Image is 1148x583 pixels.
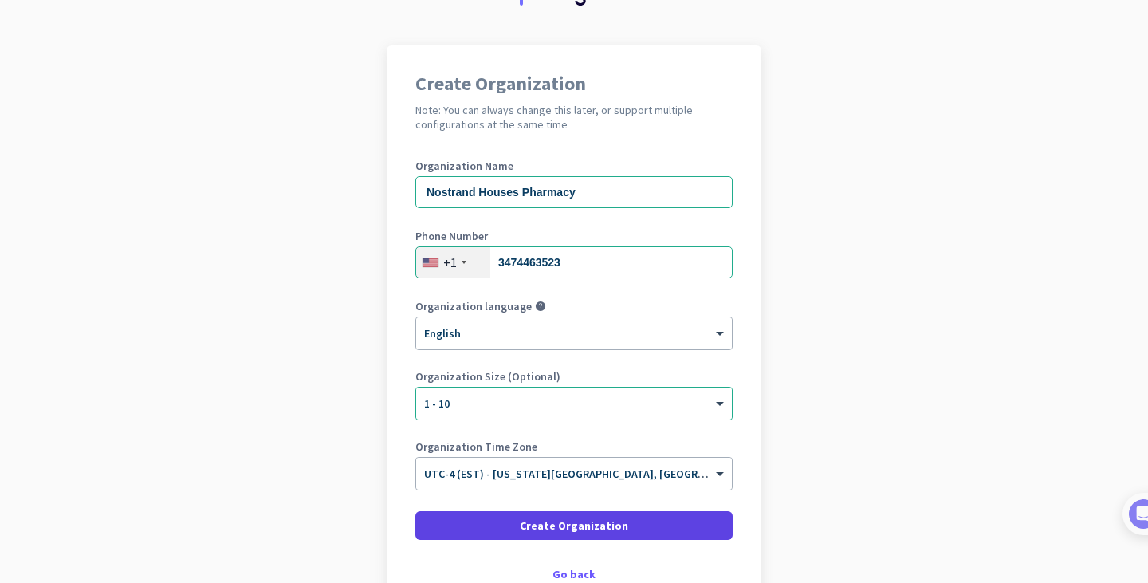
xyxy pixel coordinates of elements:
h1: Create Organization [415,74,733,93]
div: +1 [443,254,457,270]
div: Go back [415,569,733,580]
span: Create Organization [520,518,628,534]
input: 201-555-0123 [415,246,733,278]
h2: Note: You can always change this later, or support multiple configurations at the same time [415,103,733,132]
input: What is the name of your organization? [415,176,733,208]
label: Organization language [415,301,532,312]
label: Organization Time Zone [415,441,733,452]
i: help [535,301,546,312]
button: Create Organization [415,511,733,540]
label: Organization Size (Optional) [415,371,733,382]
label: Phone Number [415,230,733,242]
label: Organization Name [415,160,733,171]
